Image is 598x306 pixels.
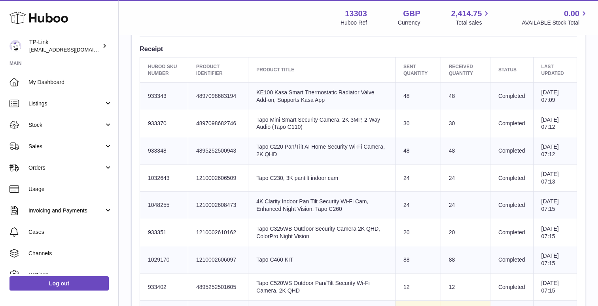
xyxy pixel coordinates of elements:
td: 24 [441,164,490,192]
td: 933343 [140,82,188,110]
span: Cases [28,228,112,236]
td: 933402 [140,273,188,301]
span: Settings [28,271,112,279]
th: Last updated [533,57,577,82]
td: Tapo Mini Smart Security Camera, 2K 3MP, 2-Way Audio (Tapo C110) [248,110,396,137]
span: [EMAIL_ADDRESS][DOMAIN_NAME] [29,46,116,53]
th: Status [490,57,533,82]
td: Tapo C220 Pan/Tilt AI Home Security Wi-Fi Camera, 2K QHD [248,137,396,164]
span: AVAILABLE Stock Total [522,19,589,27]
td: 1029170 [140,246,188,273]
div: Currency [398,19,420,27]
span: Usage [28,186,112,193]
span: Total sales [456,19,491,27]
td: 48 [441,82,490,110]
td: KE100 Kasa Smart Thermostatic Radiator Valve Add-on, Supports Kasa App [248,82,396,110]
span: 2,414.75 [451,8,482,19]
td: 4895252500943 [188,137,248,164]
div: Huboo Ref [341,19,367,27]
h3: Receipt [140,44,577,53]
strong: GBP [403,8,420,19]
td: Completed [490,82,533,110]
td: 48 [395,82,441,110]
td: 4897098682746 [188,110,248,137]
div: TP-Link [29,38,100,54]
td: Completed [490,110,533,137]
a: 0.00 AVAILABLE Stock Total [522,8,589,27]
td: 933348 [140,137,188,164]
th: Sent Quantity [395,57,441,82]
th: Received Quantity [441,57,490,82]
span: Orders [28,164,104,172]
td: 4897098683194 [188,82,248,110]
td: Tapo C520WS Outdoor Pan/Tilt Security Wi-Fi Camera, 2K QHD [248,273,396,301]
td: 1210002606097 [188,246,248,273]
strong: 13303 [345,8,367,19]
td: 24 [441,191,490,219]
span: 0.00 [564,8,579,19]
th: Product Identifier [188,57,248,82]
td: [DATE] 07:15 [533,191,577,219]
td: [DATE] 07:12 [533,137,577,164]
td: 4895252501605 [188,273,248,301]
td: [DATE] 07:15 [533,219,577,246]
td: 48 [395,137,441,164]
span: Channels [28,250,112,257]
td: [DATE] 07:09 [533,82,577,110]
a: 2,414.75 Total sales [451,8,491,27]
td: Tapo C325WB Outdoor Security Camera 2K QHD, ColorPro Night Vision [248,219,396,246]
td: Completed [490,191,533,219]
span: Stock [28,121,104,129]
th: Huboo SKU Number [140,57,188,82]
td: [DATE] 07:12 [533,110,577,137]
td: 30 [441,110,490,137]
td: [DATE] 07:15 [533,246,577,273]
td: 20 [441,219,490,246]
td: 88 [441,246,490,273]
td: [DATE] 07:13 [533,164,577,192]
td: Completed [490,137,533,164]
span: Invoicing and Payments [28,207,104,214]
td: Completed [490,164,533,192]
td: 1048255 [140,191,188,219]
td: 4K Clarity Indoor Pan Tilt Security Wi-Fi Cam, Enhanced Night Vision, Tapo C260 [248,191,396,219]
td: 24 [395,191,441,219]
td: 1210002610162 [188,219,248,246]
td: 20 [395,219,441,246]
td: 933351 [140,219,188,246]
td: 24 [395,164,441,192]
th: Product title [248,57,396,82]
span: Listings [28,100,104,107]
span: My Dashboard [28,78,112,86]
td: Completed [490,246,533,273]
td: 48 [441,137,490,164]
td: [DATE] 07:15 [533,273,577,301]
td: Completed [490,273,533,301]
td: 30 [395,110,441,137]
a: Log out [9,276,109,291]
td: Tapo C460 KIT [248,246,396,273]
td: 12 [395,273,441,301]
td: 88 [395,246,441,273]
td: 1032643 [140,164,188,192]
td: Completed [490,219,533,246]
td: 933370 [140,110,188,137]
img: internalAdmin-13303@internal.huboo.com [9,40,21,52]
td: 1210002606509 [188,164,248,192]
td: 12 [441,273,490,301]
td: 1210002608473 [188,191,248,219]
span: Sales [28,143,104,150]
td: Tapo C230, 3K pantilt indoor cam [248,164,396,192]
